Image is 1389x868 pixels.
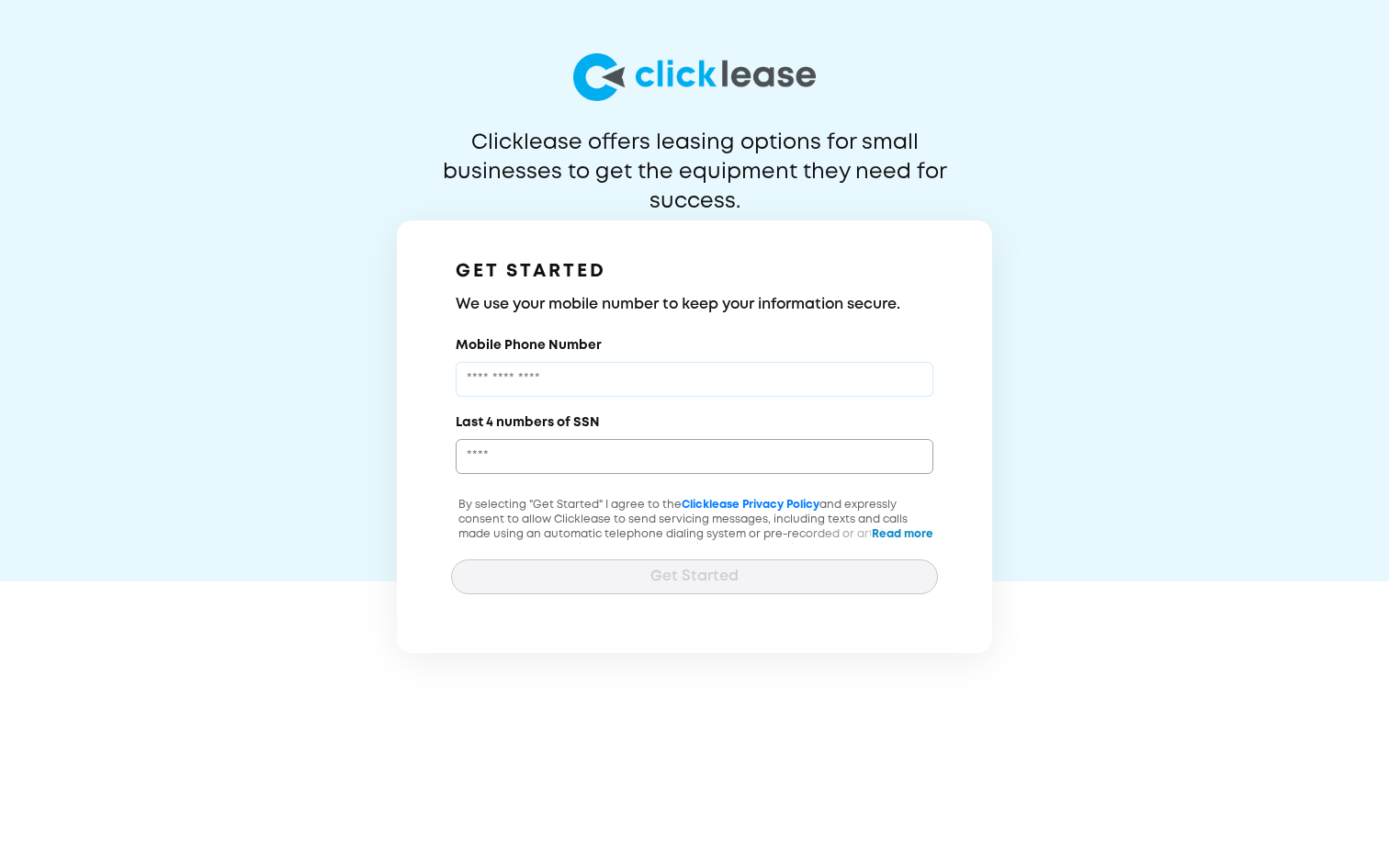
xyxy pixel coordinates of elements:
[456,336,602,355] label: Mobile Phone Number
[398,129,991,187] p: Clicklease offers leasing options for small businesses to get the equipment they need for success.
[456,413,600,432] label: Last 4 numbers of SSN
[573,53,816,101] img: logo-larg
[456,294,933,316] h3: We use your mobile number to keep your information secure.
[682,500,819,510] a: Clicklease Privacy Policy
[456,257,933,287] h1: GET STARTED
[451,559,938,594] button: Get Started
[451,498,938,586] p: By selecting "Get Started" I agree to the and expressly consent to allow Clicklease to send servi...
